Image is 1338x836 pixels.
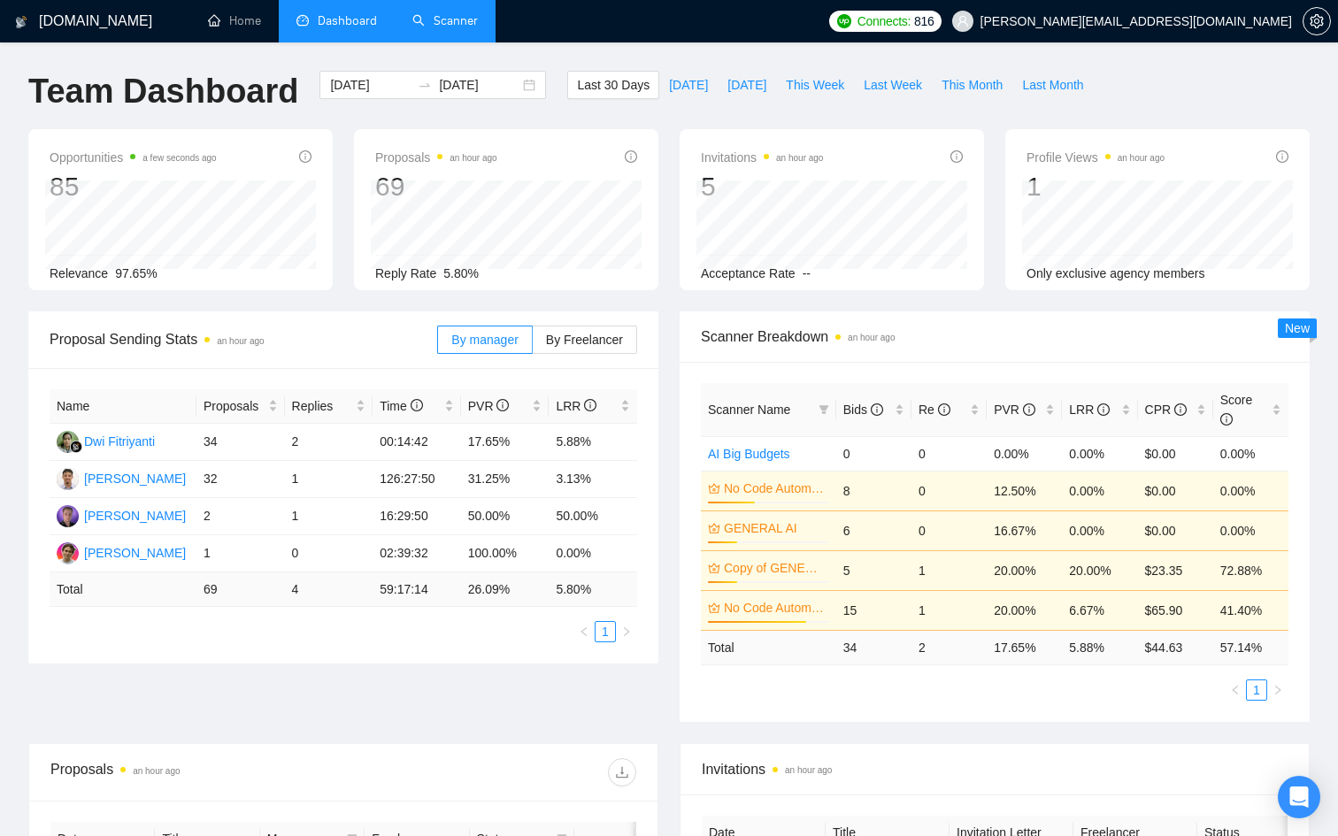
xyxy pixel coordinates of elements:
td: 1 [196,535,285,572]
td: 72.88% [1213,550,1288,590]
button: Last 30 Days [567,71,659,99]
time: an hour ago [848,333,895,342]
button: Last Month [1012,71,1093,99]
td: 17.65 % [987,630,1062,664]
td: 5.88 % [1062,630,1137,664]
a: AC[PERSON_NAME] [57,471,186,485]
td: 0 [836,436,911,471]
span: Proposal Sending Stats [50,328,437,350]
td: 1 [285,461,373,498]
span: user [957,15,969,27]
td: 8 [836,471,911,510]
time: an hour ago [450,153,496,163]
span: filter [815,396,833,423]
td: Total [701,630,836,664]
time: an hour ago [785,765,832,775]
span: download [609,765,635,779]
span: 816 [914,12,934,31]
td: $0.00 [1138,471,1213,510]
a: Copy of GENERAL AI [724,558,826,578]
td: 20.00% [987,590,1062,630]
span: PVR [994,403,1035,417]
button: right [1267,679,1288,701]
span: Last Week [864,75,922,95]
img: upwork-logo.png [837,14,851,28]
td: 16.67% [987,510,1062,550]
td: 50.00% [461,498,550,535]
td: 0.00% [1062,510,1137,550]
time: an hour ago [133,766,180,776]
td: 26.09 % [461,572,550,607]
a: SC[PERSON_NAME] [57,545,186,559]
td: 3.13% [549,461,637,498]
a: No Code Automations (search only in Tites) [724,598,826,617]
td: 0 [911,436,987,471]
span: Replies [292,396,353,416]
td: 0 [911,510,987,550]
div: 85 [50,170,217,203]
img: gigradar-bm.png [70,441,82,453]
td: 16:29:50 [373,498,461,535]
td: 15 [836,590,911,630]
time: an hour ago [217,336,264,346]
li: Next Page [616,621,637,642]
td: 2 [911,630,987,664]
td: 2 [285,424,373,461]
td: 4 [285,572,373,607]
div: [PERSON_NAME] [84,506,186,525]
div: Dwi Fitriyanti [84,432,155,451]
div: Open Intercom Messenger [1278,776,1320,818]
span: info-circle [1097,403,1110,416]
span: Bids [843,403,883,417]
span: LRR [556,399,596,413]
div: Proposals [50,758,343,786]
span: right [621,626,632,637]
td: $ 44.63 [1138,630,1213,664]
span: Last Month [1022,75,1083,95]
li: Previous Page [573,621,595,642]
div: 1 [1027,170,1165,203]
td: 20.00% [987,550,1062,590]
span: info-circle [1276,150,1288,163]
span: -- [803,266,811,280]
a: No Code Automations [724,479,826,498]
td: 5.80 % [549,572,637,607]
span: [DATE] [727,75,766,95]
th: Replies [285,389,373,424]
div: 5 [701,170,823,203]
span: By Freelancer [546,333,623,347]
td: 0.00% [987,436,1062,471]
time: an hour ago [776,153,823,163]
span: info-circle [625,150,637,163]
td: 57.14 % [1213,630,1288,664]
span: By manager [451,333,518,347]
td: 34 [196,424,285,461]
span: info-circle [1023,403,1035,416]
td: $0.00 [1138,510,1213,550]
td: 02:39:32 [373,535,461,572]
td: 1 [911,550,987,590]
img: logo [15,8,27,36]
td: 17.65% [461,424,550,461]
a: GENERAL AI [724,518,826,538]
span: Reply Rate [375,266,436,280]
span: Connects: [857,12,911,31]
a: setting [1303,14,1331,28]
td: 0.00% [549,535,637,572]
div: [PERSON_NAME] [84,543,186,563]
button: right [616,621,637,642]
button: [DATE] [659,71,718,99]
td: 20.00% [1062,550,1137,590]
button: This Week [776,71,854,99]
a: 1 [1247,680,1266,700]
li: 1 [595,621,616,642]
span: Dashboard [318,13,377,28]
span: CPR [1145,403,1187,417]
td: 1 [911,590,987,630]
td: 41.40% [1213,590,1288,630]
span: Opportunities [50,147,217,168]
span: left [579,626,589,637]
td: 34 [836,630,911,664]
span: left [1230,685,1241,695]
li: Previous Page [1225,679,1246,701]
